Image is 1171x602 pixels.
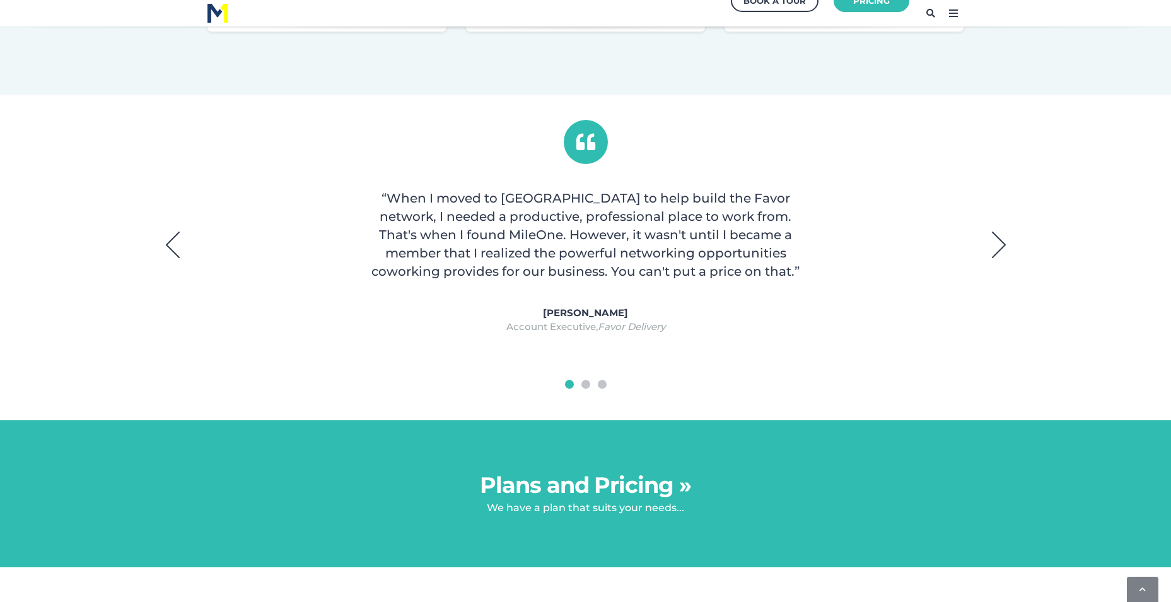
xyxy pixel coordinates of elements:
div: “When I moved to [GEOGRAPHIC_DATA] to help build the Favor network, I needed a productive, profes... [365,189,807,281]
p: We have a plan that suits your needs... [207,499,964,516]
img: M1 Logo - Blue Letters - for Light Backgrounds-2 [207,4,228,23]
em: Favor Delivery [598,321,665,333]
button: Previous [157,229,189,261]
a: Plans and Pricing » [480,471,691,499]
button: 2 [581,380,590,389]
p: Account Executive, [207,306,964,334]
button: Next [983,229,1015,261]
button: 3 [598,380,607,389]
strong: [PERSON_NAME] [543,307,628,319]
button: 1 [565,380,574,389]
